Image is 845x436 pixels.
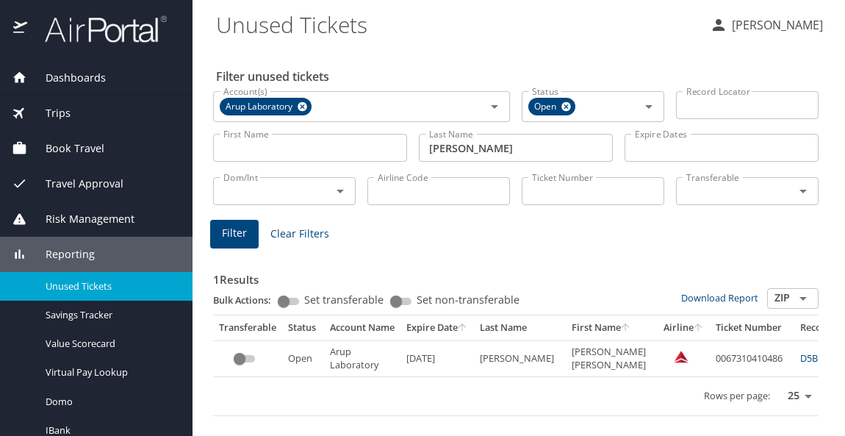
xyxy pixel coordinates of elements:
a: Download Report [681,291,758,304]
span: Trips [27,105,71,121]
th: Airline [658,315,710,340]
td: Arup Laboratory [324,340,400,376]
h1: Unused Tickets [216,1,698,47]
th: First Name [566,315,658,340]
h3: 1 Results [213,262,819,288]
span: Unused Tickets [46,279,175,293]
span: Savings Tracker [46,308,175,322]
button: Filter [210,220,259,249]
button: sort [694,324,704,333]
span: Risk Management [27,211,134,227]
span: Reporting [27,246,95,262]
img: airportal-logo.png [29,15,167,43]
th: Ticket Number [710,315,794,340]
div: Transferable [219,321,276,335]
p: Bulk Actions: [213,293,283,307]
button: Open [793,181,813,201]
span: Virtual Pay Lookup [46,365,175,379]
th: Last Name [474,315,566,340]
td: [PERSON_NAME] [PERSON_NAME] [566,340,658,376]
button: Open [330,181,350,201]
div: Arup Laboratory [220,98,312,115]
button: Open [793,288,813,309]
img: Delta Airlines [674,349,688,364]
td: Open [282,340,324,376]
button: [PERSON_NAME] [704,12,829,38]
td: [DATE] [400,340,474,376]
div: Open [528,98,575,115]
button: sort [458,324,468,333]
button: Clear Filters [265,221,335,248]
button: Open [484,96,505,117]
select: rows per page [776,385,817,407]
th: Expire Date [400,315,474,340]
span: Travel Approval [27,176,123,192]
td: [PERSON_NAME] [474,340,566,376]
th: Account Name [324,315,400,340]
button: Open [639,96,659,117]
span: Set transferable [304,295,384,305]
span: Filter [222,224,247,243]
h2: Filter unused tickets [216,65,821,88]
p: Rows per page: [704,391,770,401]
td: 0067310410486 [710,340,794,376]
span: Set non-transferable [417,295,519,305]
span: Domo [46,395,175,409]
span: Open [528,99,565,115]
img: icon-airportal.png [13,15,29,43]
span: Value Scorecard [46,337,175,351]
span: Clear Filters [270,225,329,243]
span: Arup Laboratory [220,99,301,115]
span: Book Travel [27,140,104,157]
button: sort [621,324,631,333]
span: Dashboards [27,70,106,86]
p: [PERSON_NAME] [727,16,823,34]
th: Status [282,315,324,340]
a: D5BGN5 [800,351,837,365]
